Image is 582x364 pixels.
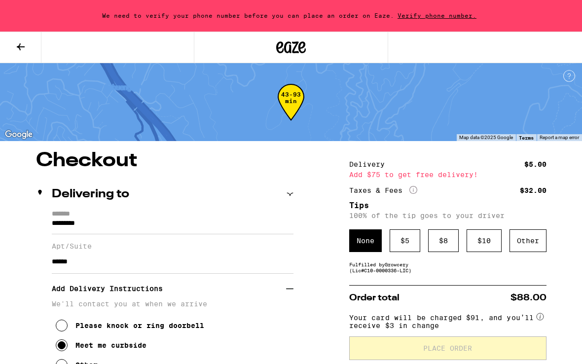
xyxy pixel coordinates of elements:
[459,135,513,140] span: Map data ©2025 Google
[524,161,546,168] div: $5.00
[349,336,546,360] button: Place Order
[390,229,420,252] div: $ 5
[56,335,146,355] button: Meet me curbside
[349,293,400,302] span: Order total
[509,229,546,252] div: Other
[349,212,546,219] p: 100% of the tip goes to your driver
[52,277,286,300] h3: Add Delivery Instructions
[349,261,546,273] div: Fulfilled by Growcery (Lic# C10-0000336-LIC )
[520,187,546,194] div: $32.00
[2,128,35,141] a: Open this area in Google Maps (opens a new window)
[52,188,129,200] h2: Delivering to
[510,293,546,302] span: $88.00
[349,202,546,210] h5: Tips
[394,12,480,19] span: Verify phone number.
[349,229,382,252] div: None
[519,135,534,141] a: Terms
[102,12,394,19] span: We need to verify your phone number before you can place an order on Eaze.
[540,135,579,140] a: Report a map error
[349,186,417,195] div: Taxes & Fees
[428,229,459,252] div: $ 8
[349,310,535,329] span: Your card will be charged $91, and you’ll receive $3 in change
[75,341,146,349] div: Meet me curbside
[467,229,502,252] div: $ 10
[52,242,293,250] label: Apt/Suite
[2,128,35,141] img: Google
[36,151,293,171] h1: Checkout
[423,345,472,352] span: Place Order
[278,91,304,128] div: 43-93 min
[52,300,293,308] p: We'll contact you at when we arrive
[349,171,546,178] div: Add $75 to get free delivery!
[349,161,392,168] div: Delivery
[518,334,572,359] iframe: Opens a widget where you can find more information
[75,322,204,329] div: Please knock or ring doorbell
[56,316,204,335] button: Please knock or ring doorbell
